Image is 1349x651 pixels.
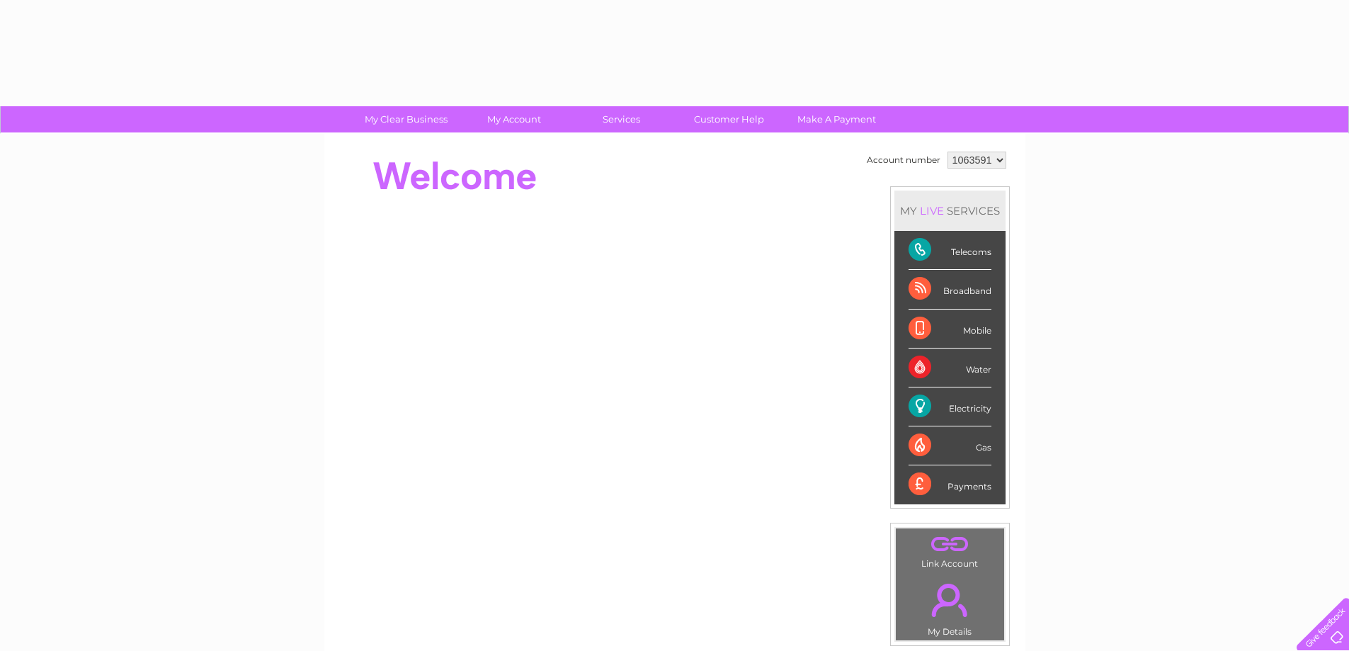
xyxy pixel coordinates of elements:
td: Account number [863,148,944,172]
div: MY SERVICES [894,191,1006,231]
div: Payments [909,465,991,504]
a: Services [563,106,680,132]
div: LIVE [917,204,947,217]
td: Link Account [895,528,1005,572]
a: My Account [455,106,572,132]
div: Gas [909,426,991,465]
div: Mobile [909,310,991,349]
a: . [899,532,1001,557]
div: Broadband [909,270,991,309]
a: Customer Help [671,106,787,132]
div: Water [909,349,991,387]
div: Telecoms [909,231,991,270]
a: My Clear Business [348,106,465,132]
a: . [899,575,1001,625]
a: Make A Payment [778,106,895,132]
div: Electricity [909,387,991,426]
td: My Details [895,572,1005,641]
